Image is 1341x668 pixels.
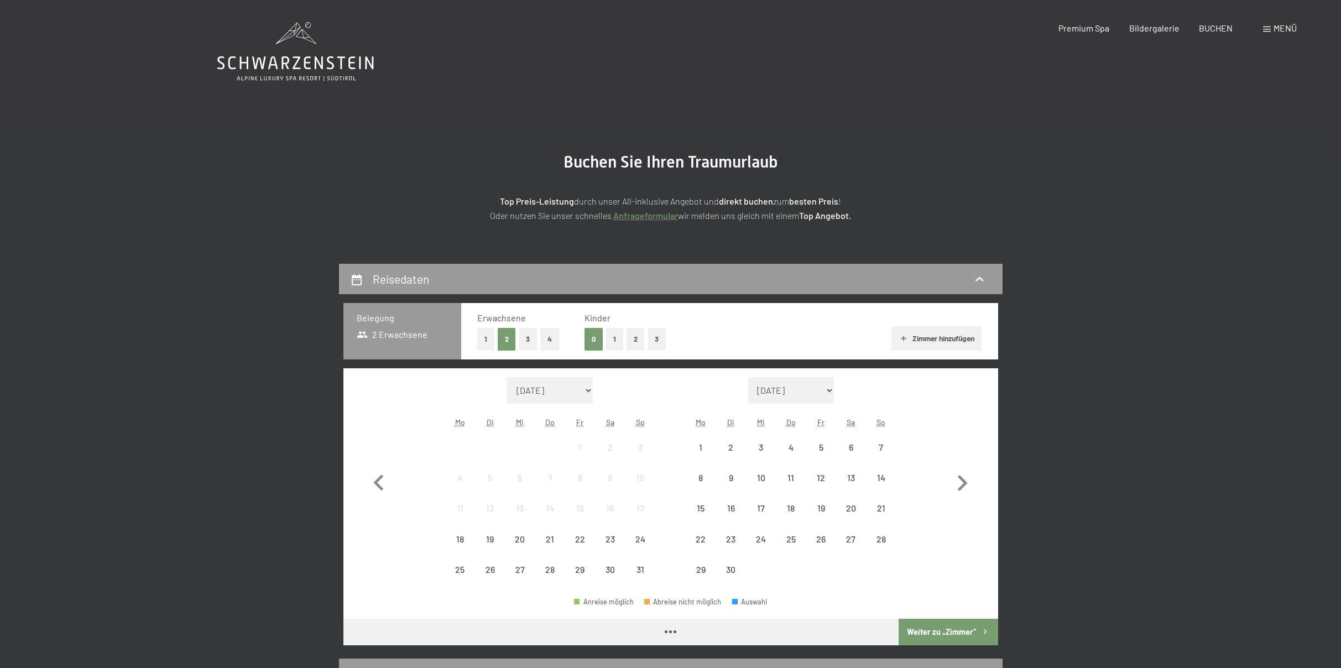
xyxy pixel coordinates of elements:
[475,463,505,493] div: Tue Aug 05 2025
[686,555,716,584] div: Mon Sep 29 2025
[806,493,836,523] div: Anreise nicht möglich
[776,524,806,554] div: Thu Sep 25 2025
[505,463,535,493] div: Wed Aug 06 2025
[535,555,565,584] div: Anreise nicht möglich
[625,493,655,523] div: Anreise nicht möglich
[746,524,776,554] div: Anreise nicht möglich
[777,504,805,531] div: 18
[1129,23,1180,33] span: Bildergalerie
[687,473,714,501] div: 8
[899,619,998,645] button: Weiter zu „Zimmer“
[506,535,534,562] div: 20
[836,493,866,523] div: Anreise nicht möglich
[505,524,535,554] div: Wed Aug 20 2025
[696,418,706,427] abbr: Montag
[644,598,722,606] div: Abreise nicht möglich
[746,432,776,462] div: Anreise nicht möglich
[506,565,534,593] div: 27
[535,463,565,493] div: Anreise nicht möglich
[536,504,564,531] div: 14
[786,418,796,427] abbr: Donnerstag
[596,473,624,501] div: 9
[505,555,535,584] div: Wed Aug 27 2025
[445,493,475,523] div: Anreise nicht möglich
[476,565,504,593] div: 26
[837,443,865,471] div: 6
[686,555,716,584] div: Anreise nicht möglich
[455,418,465,427] abbr: Montag
[687,565,714,593] div: 29
[477,328,494,351] button: 1
[719,196,773,206] strong: direkt buchen
[505,463,535,493] div: Anreise nicht möglich
[565,432,595,462] div: Anreise nicht möglich
[747,504,775,531] div: 17
[545,418,555,427] abbr: Donnerstag
[727,418,734,427] abbr: Dienstag
[716,555,746,584] div: Anreise nicht möglich
[505,524,535,554] div: Anreise nicht möglich
[625,524,655,554] div: Anreise nicht möglich
[716,493,746,523] div: Tue Sep 16 2025
[806,432,836,462] div: Fri Sep 05 2025
[747,473,775,501] div: 10
[595,555,625,584] div: Sat Aug 30 2025
[746,493,776,523] div: Anreise nicht möglich
[866,432,896,462] div: Sun Sep 07 2025
[837,535,865,562] div: 27
[540,328,559,351] button: 4
[475,555,505,584] div: Tue Aug 26 2025
[566,565,594,593] div: 29
[626,443,654,471] div: 3
[776,432,806,462] div: Thu Sep 04 2025
[476,473,504,501] div: 5
[625,463,655,493] div: Sun Aug 10 2025
[596,565,624,593] div: 30
[876,418,885,427] abbr: Sonntag
[357,312,448,324] h3: Belegung
[717,443,745,471] div: 2
[836,493,866,523] div: Sat Sep 20 2025
[565,463,595,493] div: Anreise nicht möglich
[535,493,565,523] div: Thu Aug 14 2025
[716,432,746,462] div: Tue Sep 02 2025
[595,463,625,493] div: Sat Aug 09 2025
[565,493,595,523] div: Anreise nicht möglich
[566,535,594,562] div: 22
[717,535,745,562] div: 23
[516,418,524,427] abbr: Mittwoch
[475,493,505,523] div: Tue Aug 12 2025
[595,524,625,554] div: Anreise nicht möglich
[445,524,475,554] div: Mon Aug 18 2025
[565,524,595,554] div: Fri Aug 22 2025
[476,504,504,531] div: 12
[625,493,655,523] div: Sun Aug 17 2025
[596,535,624,562] div: 23
[687,443,714,471] div: 1
[776,463,806,493] div: Anreise nicht möglich
[836,463,866,493] div: Anreise nicht möglich
[866,493,896,523] div: Anreise nicht möglich
[716,493,746,523] div: Anreise nicht möglich
[625,432,655,462] div: Sun Aug 03 2025
[565,555,595,584] div: Anreise nicht möglich
[535,524,565,554] div: Anreise nicht möglich
[806,463,836,493] div: Anreise nicht möglich
[626,504,654,531] div: 17
[746,432,776,462] div: Wed Sep 03 2025
[505,555,535,584] div: Anreise nicht möglich
[626,473,654,501] div: 10
[686,493,716,523] div: Mon Sep 15 2025
[746,524,776,554] div: Wed Sep 24 2025
[576,418,583,427] abbr: Freitag
[566,443,594,471] div: 1
[357,328,428,341] span: 2 Erwachsene
[716,524,746,554] div: Anreise nicht möglich
[776,524,806,554] div: Anreise nicht möglich
[487,418,494,427] abbr: Dienstag
[867,535,895,562] div: 28
[732,598,768,606] div: Auswahl
[686,432,716,462] div: Mon Sep 01 2025
[806,463,836,493] div: Fri Sep 12 2025
[475,524,505,554] div: Anreise nicht möglich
